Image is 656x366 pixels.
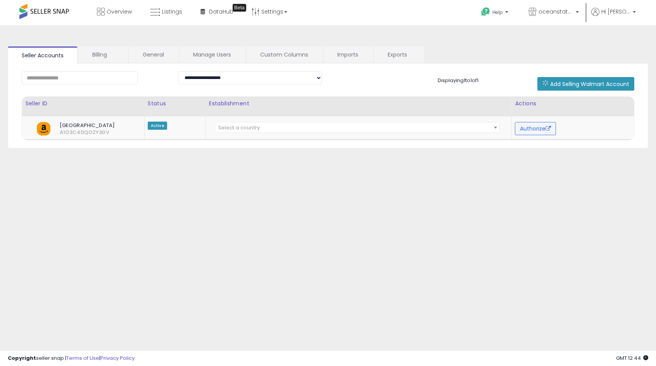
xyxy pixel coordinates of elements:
a: Custom Columns [246,46,322,63]
a: Seller Accounts [8,46,78,64]
img: amazon.png [37,122,50,136]
a: Hi [PERSON_NAME] [591,8,636,25]
a: Billing [78,46,128,63]
span: Active [148,122,167,130]
strong: Copyright [8,354,36,362]
span: Help [492,9,503,15]
a: Manage Users [179,46,245,63]
span: Displaying 1 to 1 of 1 [438,77,478,84]
div: Seller ID [25,100,141,108]
div: Status [148,100,202,108]
span: 2025-09-18 12:44 GMT [616,354,648,362]
span: [GEOGRAPHIC_DATA] [54,122,127,129]
div: Establishment [209,100,509,108]
span: DataHub [209,8,233,15]
button: Authorize [515,122,556,135]
span: Overview [107,8,132,15]
i: Get Help [481,7,490,17]
div: Tooltip anchor [233,4,246,12]
a: Terms of Use [66,354,99,362]
a: Help [475,1,516,25]
a: Exports [374,46,423,63]
span: Hi [PERSON_NAME] [601,8,630,15]
a: General [129,46,178,63]
span: oceanstateselling [539,8,573,15]
div: Actions [515,100,631,108]
a: Imports [323,46,373,63]
div: seller snap | | [8,355,135,362]
span: Select a country [218,124,260,131]
button: Add Selling Walmart Account [537,77,634,91]
span: Listings [162,8,182,15]
span: Add Selling Walmart Account [550,80,629,88]
a: Privacy Policy [100,354,135,362]
span: A1O3C4DQOZY30V [54,129,66,136]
